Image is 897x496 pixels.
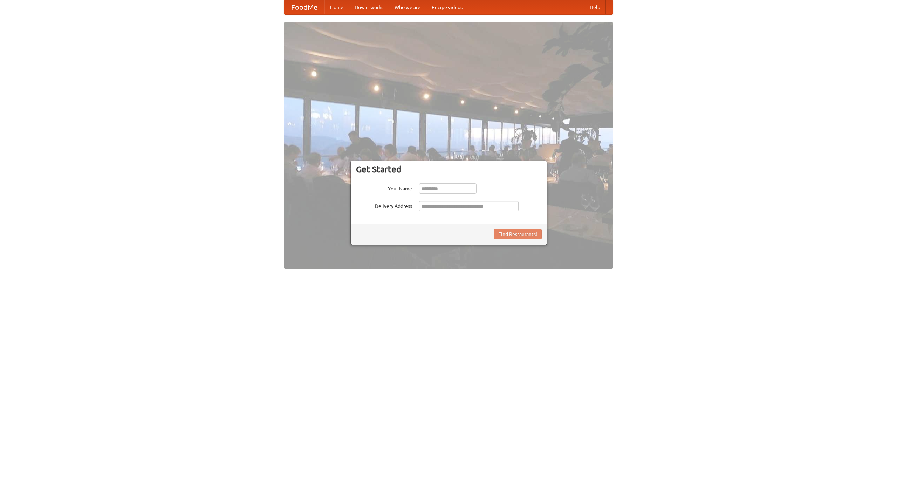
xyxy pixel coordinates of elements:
a: Who we are [389,0,426,14]
button: Find Restaurants! [494,229,542,239]
a: How it works [349,0,389,14]
a: Recipe videos [426,0,468,14]
label: Delivery Address [356,201,412,210]
a: Help [584,0,606,14]
a: Home [324,0,349,14]
a: FoodMe [284,0,324,14]
h3: Get Started [356,164,542,175]
label: Your Name [356,183,412,192]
